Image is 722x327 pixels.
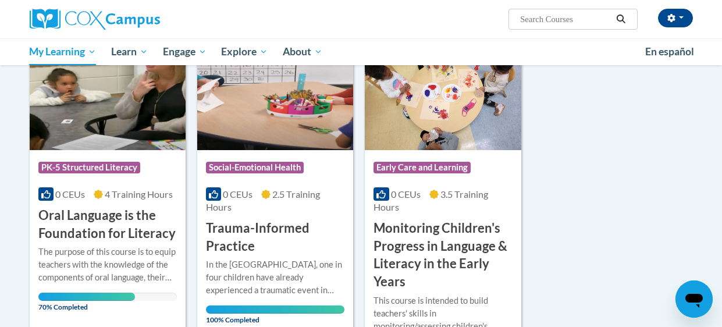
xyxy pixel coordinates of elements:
span: About [283,45,322,59]
a: About [275,38,330,65]
span: 0 CEUs [223,189,252,200]
button: Search [612,12,629,26]
span: Explore [221,45,268,59]
div: Main menu [21,38,702,65]
span: En español [645,45,694,58]
span: PK-5 Structured Literacy [38,162,140,173]
a: Engage [155,38,214,65]
span: Learn [111,45,148,59]
span: 100% Completed [206,305,344,324]
a: Learn [104,38,155,65]
span: Early Care and Learning [374,162,471,173]
a: Explore [214,38,275,65]
img: Course Logo [30,31,186,150]
span: 70% Completed [38,293,136,311]
img: Course Logo [197,31,353,150]
div: Your progress [38,293,136,301]
div: In the [GEOGRAPHIC_DATA], one in four children have already experienced a traumatic event in thei... [206,258,344,297]
h3: Trauma-Informed Practice [206,219,344,255]
span: 0 CEUs [55,189,85,200]
img: Course Logo [365,31,521,150]
h3: Monitoring Children's Progress in Language & Literacy in the Early Years [374,219,512,291]
div: The purpose of this course is to equip teachers with the knowledge of the components of oral lang... [38,246,177,284]
span: My Learning [29,45,96,59]
span: 2.5 Training Hours [206,189,320,212]
a: My Learning [22,38,104,65]
div: Your progress [206,305,344,314]
h3: Oral Language is the Foundation for Literacy [38,207,177,243]
span: Engage [163,45,207,59]
button: Account Settings [658,9,693,27]
span: 0 CEUs [391,189,421,200]
input: Search Courses [519,12,612,26]
span: 4 Training Hours [105,189,173,200]
iframe: Button to launch messaging window [675,280,713,318]
a: Cox Campus [30,9,239,30]
span: 3.5 Training Hours [374,189,488,212]
a: En español [638,40,702,64]
img: Cox Campus [30,9,160,30]
span: Social-Emotional Health [206,162,304,173]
